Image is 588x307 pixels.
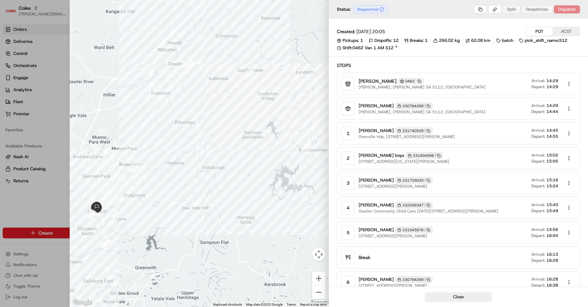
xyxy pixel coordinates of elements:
div: 231894996 [406,152,443,159]
span: 1 [425,38,428,44]
span: 1 [360,38,363,44]
div: 4 [341,201,355,214]
span: 15:40 [546,202,558,207]
div: Dispatched [353,5,388,13]
span: 15:16 [546,177,558,183]
div: waypoint-rte_o2bpMvkMBJzgeuzehUymsQ [193,198,202,207]
span: [PERSON_NAME], [PERSON_NAME] SA 5112, [GEOGRAPHIC_DATA] [359,109,486,115]
div: 230784288 [395,276,433,283]
div: Status: [337,5,390,13]
div: waypoint-rte_o2bpMvkMBJzgeuzehUymsQ [107,218,116,227]
a: Report a map error [300,303,327,306]
span: Depart: [531,84,545,89]
span: [STREET_ADDRESS][PERSON_NAME] [359,233,433,239]
span: [STREET_ADDRESS][US_STATE][PERSON_NAME] [359,159,449,164]
span: [PERSON_NAME] [359,202,394,208]
span: Depart: [531,183,545,189]
span: Pickups: [343,38,359,44]
h2: Stops [337,62,580,69]
span: 14:29 [546,78,558,83]
span: [PERSON_NAME], [PERSON_NAME] SA 5112, [GEOGRAPHIC_DATA] [359,84,486,90]
span: 16:04 [546,233,558,238]
span: 16:28 [546,258,558,263]
div: waypoint-rte_o2bpMvkMBJzgeuzehUymsQ [301,142,310,151]
span: [STREET_ADDRESS][PERSON_NAME] [359,283,433,288]
span: Depart: [531,134,545,139]
span: [PERSON_NAME] boys [359,152,404,159]
span: 15:24 [546,183,558,189]
span: Arrival: [531,277,545,282]
div: route_start-rte_o2bpMvkMBJzgeuzehUymsQ [91,202,102,213]
span: Arrival: [531,177,545,183]
button: Keyboard shortcuts [213,302,242,307]
span: Created: [337,28,355,35]
div: waypoint-rte_o2bpMvkMBJzgeuzehUymsQ [245,70,254,78]
span: Arrival: [531,252,545,257]
a: Open this area in Google Maps (opens a new window) [71,298,93,307]
span: [DATE] 20:05 [356,28,385,35]
span: [PERSON_NAME] [359,103,394,109]
span: Dropoffs: [374,38,392,44]
div: 2 [341,151,355,165]
span: Breaks: [410,38,424,44]
span: Arrival: [531,78,545,83]
span: Arrival: [531,103,545,108]
span: Grenville Hub, [STREET_ADDRESS][PERSON_NAME] [359,134,455,139]
div: waypoint-rte_o2bpMvkMBJzgeuzehUymsQ [88,209,97,218]
div: 231709035 [395,177,433,184]
div: 5 [341,226,355,239]
span: 16:13 [546,252,558,257]
span: Depart: [531,109,545,114]
div: 6 [341,275,355,289]
span: Map data ©2025 Google [246,303,283,306]
span: [PERSON_NAME] [359,78,396,84]
span: Depart: [531,208,545,213]
span: Arrival: [531,227,545,232]
span: [PERSON_NAME] [359,177,394,183]
span: Arrival: [531,128,545,133]
button: Zoom in [312,272,325,285]
span: [PERSON_NAME] [359,227,394,233]
div: waypoint-rte_o2bpMvkMBJzgeuzehUymsQ [183,60,192,68]
div: waypoint-rte_o2bpMvkMBJzgeuzehUymsQ [101,239,110,248]
span: Depart: [531,283,545,288]
span: Depart: [531,159,545,164]
span: 15:56 [546,227,558,232]
div: 231545876 [395,227,433,233]
button: PDT [526,27,553,36]
div: 0462 [398,78,424,84]
span: 14:45 [546,128,558,133]
div: 230784288 [395,103,433,109]
div: pick_shift_name:S12 [519,38,567,44]
span: 16:28 [546,277,558,282]
div: batch [496,38,513,44]
button: Zoom out [312,286,325,299]
span: Gawler Community Child Care [DATE][STREET_ADDRESS][PERSON_NAME] [359,208,498,214]
a: Shift:0462 Van 1 AM S12 [337,45,580,51]
div: waypoint-rte_o2bpMvkMBJzgeuzehUymsQ [187,61,196,70]
span: 16:38 [546,283,558,288]
img: Google [71,298,93,307]
button: ACST [553,27,580,36]
span: [PERSON_NAME] [359,277,394,283]
span: [PERSON_NAME] [359,128,394,134]
button: Map camera controls [312,248,325,261]
span: 62.08 km [471,38,491,44]
span: Depart: [531,258,545,263]
span: 15:02 [546,152,558,158]
span: 15:05 [546,159,558,164]
div: waypoint-rte_o2bpMvkMBJzgeuzehUymsQ [110,211,119,220]
span: 14:29 [546,103,558,108]
span: Arrival: [531,202,545,207]
div: waypoint-rte_o2bpMvkMBJzgeuzehUymsQ [131,164,140,173]
button: Close [425,292,492,302]
span: 14:55 [546,134,558,139]
a: Terms (opens in new tab) [287,303,296,306]
span: 266.02 kg [439,38,460,44]
span: 14:29 [546,84,558,89]
div: 1 [341,127,355,140]
span: Arrival: [531,152,545,158]
span: 15:49 [546,208,558,213]
div: route_end-rte_o2bpMvkMBJzgeuzehUymsQ [91,202,102,212]
div: 3 [341,176,355,190]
